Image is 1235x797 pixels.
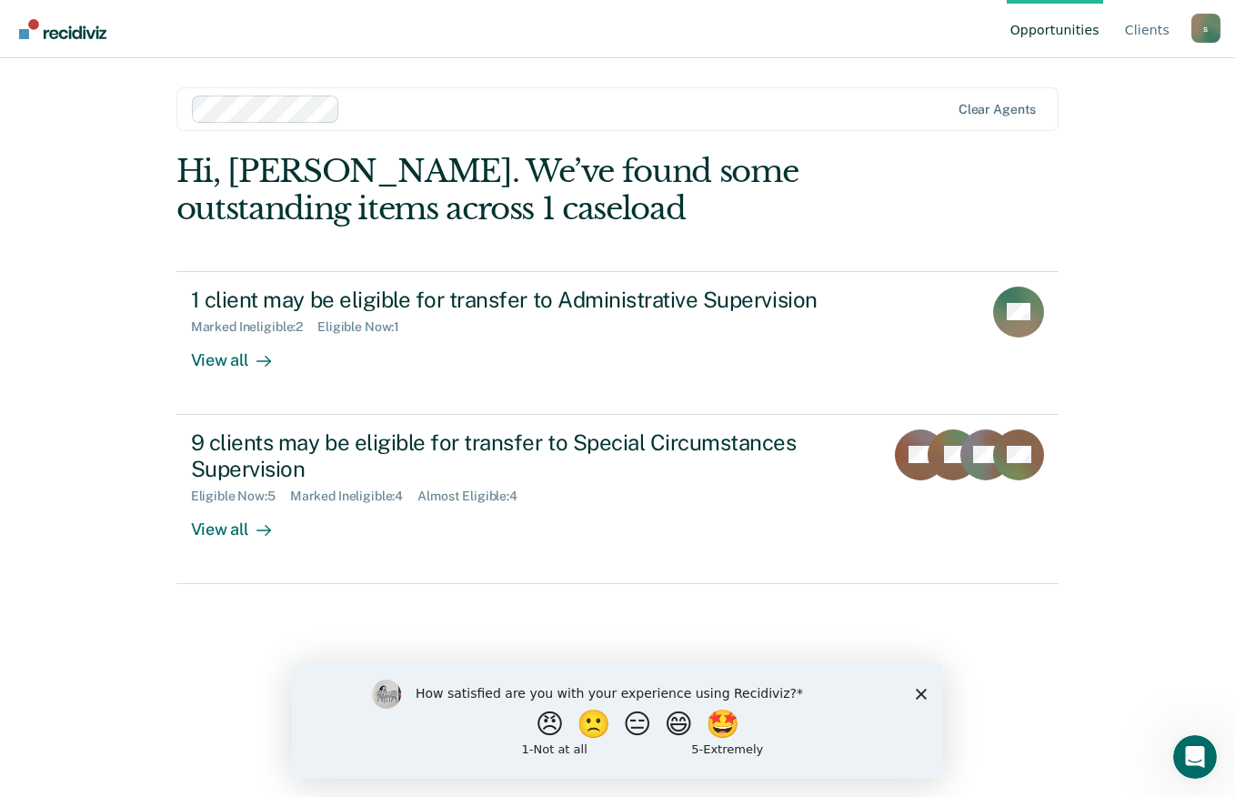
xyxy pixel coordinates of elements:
iframe: Intercom live chat [1173,735,1217,779]
div: 9 clients may be eligible for transfer to Special Circumstances Supervision [191,429,829,482]
div: 1 client may be eligible for transfer to Administrative Supervision [191,287,829,313]
div: Eligible Now : 1 [317,319,414,335]
img: Recidiviz [19,19,106,39]
a: 9 clients may be eligible for transfer to Special Circumstances SupervisionEligible Now:5Marked I... [176,415,1059,584]
div: Eligible Now : 5 [191,489,290,504]
div: Clear agents [959,102,1036,117]
div: Hi, [PERSON_NAME]. We’ve found some outstanding items across 1 caseload [176,153,882,227]
div: View all [191,335,293,370]
div: s [1191,14,1220,43]
a: 1 client may be eligible for transfer to Administrative SupervisionMarked Ineligible:2Eligible No... [176,271,1059,415]
div: Marked Ineligible : 2 [191,319,317,335]
div: Almost Eligible : 4 [417,489,532,504]
div: View all [191,504,293,540]
button: Profile dropdown button [1191,14,1220,43]
div: Marked Ineligible : 4 [290,489,417,504]
iframe: Survey by Kim from Recidiviz [292,661,943,779]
